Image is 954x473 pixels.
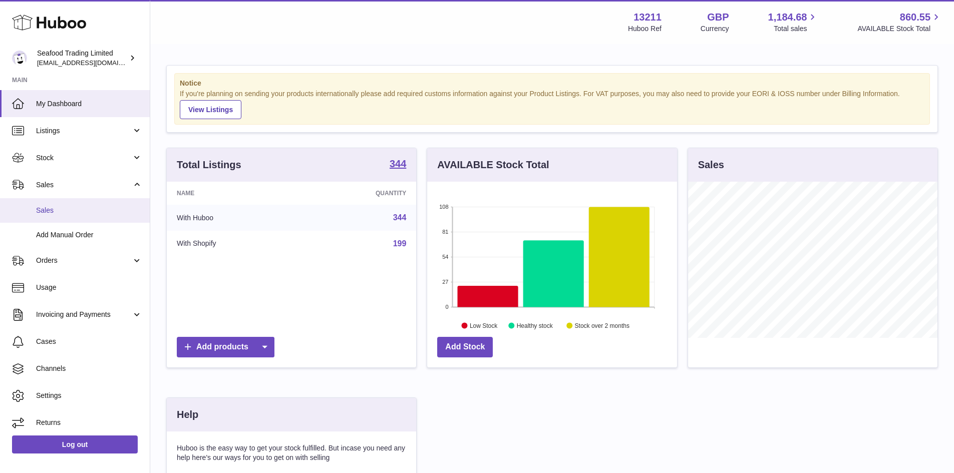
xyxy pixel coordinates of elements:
[443,229,449,235] text: 81
[36,418,142,427] span: Returns
[36,256,132,265] span: Orders
[437,158,549,172] h3: AVAILABLE Stock Total
[857,24,942,34] span: AVAILABLE Stock Total
[470,322,498,329] text: Low Stock
[36,99,142,109] span: My Dashboard
[37,59,147,67] span: [EMAIL_ADDRESS][DOMAIN_NAME]
[180,79,924,88] strong: Notice
[167,231,301,257] td: With Shopify
[857,11,942,34] a: 860.55 AVAILABLE Stock Total
[633,11,662,24] strong: 13211
[36,391,142,400] span: Settings
[698,158,724,172] h3: Sales
[167,182,301,205] th: Name
[390,159,406,169] strong: 344
[393,239,407,248] a: 199
[900,11,930,24] span: 860.55
[628,24,662,34] div: Huboo Ref
[177,337,274,357] a: Add products
[774,24,818,34] span: Total sales
[390,159,406,171] a: 344
[768,11,819,34] a: 1,184.68 Total sales
[12,435,138,453] a: Log out
[301,182,417,205] th: Quantity
[12,51,27,66] img: internalAdmin-13211@internal.huboo.com
[167,205,301,231] td: With Huboo
[36,364,142,373] span: Channels
[36,126,132,136] span: Listings
[180,89,924,119] div: If you're planning on sending your products internationally please add required customs informati...
[36,337,142,346] span: Cases
[36,180,132,190] span: Sales
[37,49,127,68] div: Seafood Trading Limited
[180,100,241,119] a: View Listings
[36,206,142,215] span: Sales
[437,337,493,357] a: Add Stock
[36,283,142,292] span: Usage
[707,11,729,24] strong: GBP
[177,408,198,421] h3: Help
[36,230,142,240] span: Add Manual Order
[177,158,241,172] h3: Total Listings
[439,204,448,210] text: 108
[443,279,449,285] text: 27
[177,443,406,462] p: Huboo is the easy way to get your stock fulfilled. But incase you need any help here's our ways f...
[768,11,807,24] span: 1,184.68
[36,153,132,163] span: Stock
[443,254,449,260] text: 54
[446,304,449,310] text: 0
[517,322,553,329] text: Healthy stock
[36,310,132,319] span: Invoicing and Payments
[393,213,407,222] a: 344
[575,322,629,329] text: Stock over 2 months
[701,24,729,34] div: Currency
